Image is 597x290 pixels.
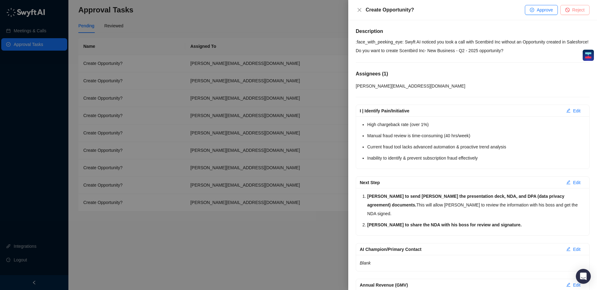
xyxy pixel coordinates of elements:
[360,282,561,288] div: Annual Revenue (GMV)
[360,261,371,265] em: Blank
[366,6,525,14] div: Create Opportunity?
[537,7,553,13] span: Approve
[561,244,585,254] button: Edit
[360,246,561,253] div: AI Champion/Primary Contact
[561,178,585,188] button: Edit
[367,131,585,140] li: Manual fraud review is time-consuming (40 hrs/week)
[573,107,581,114] span: Edit
[356,84,465,88] span: [PERSON_NAME][EMAIL_ADDRESS][DOMAIN_NAME]
[573,282,581,288] span: Edit
[565,8,570,12] span: stop
[360,107,561,114] div: I | Identify Pain/Initiative
[367,120,585,129] li: High chargeback rate (over 1%)
[356,28,590,35] h5: Description
[356,70,590,78] h5: Assignees ( 1 )
[367,222,522,227] strong: [PERSON_NAME] to share the NDA with his boss for review and signature.
[566,108,571,113] span: edit
[572,7,585,13] span: Reject
[576,269,591,284] div: Open Intercom Messenger
[356,38,590,55] p: :face_with_peeking_eye: Swyft AI noticed you took a call with Scentbird Inc without an Opportunit...
[566,247,571,251] span: edit
[573,246,581,253] span: Edit
[367,194,564,207] strong: [PERSON_NAME] to send [PERSON_NAME] the presentation deck, NDA, and DPA (data privacy agreement) ...
[560,5,590,15] button: Reject
[566,283,571,287] span: edit
[561,106,585,116] button: Edit
[357,7,362,12] span: close
[367,192,585,218] li: This will allow [PERSON_NAME] to review the information with his boss and get the NDA signed.
[356,6,363,14] button: Close
[367,154,585,162] li: Inability to identify & prevent subscription fraud effectively
[561,280,585,290] button: Edit
[573,179,581,186] span: Edit
[360,179,561,186] div: Next Step
[566,180,571,184] span: edit
[525,5,558,15] button: Approve
[367,143,585,151] li: Current fraud tool lacks advanced automation & proactive trend analysis
[530,8,534,12] span: check-circle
